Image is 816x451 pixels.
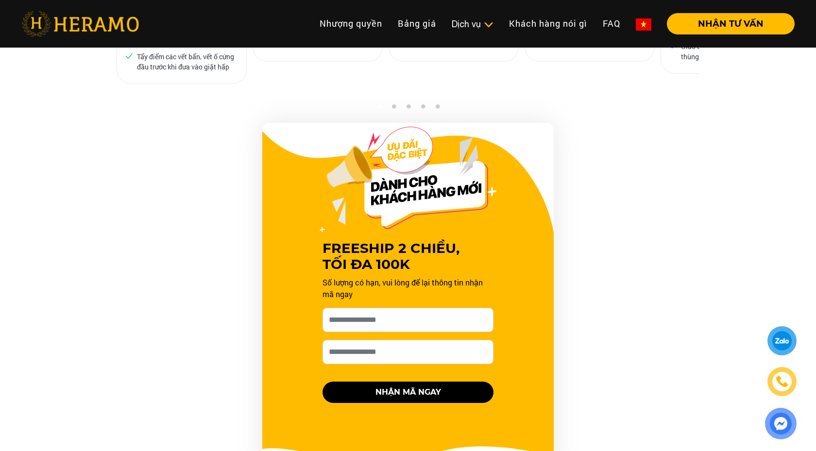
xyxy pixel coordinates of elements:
button: NHẬN TƯ VẤN [667,13,795,34]
p: Giao đến khách hàng bằng thùng chữ U để giữ phom đồ [681,41,779,62]
img: phone-icon [777,376,787,387]
h3: FREESHIP 2 CHIỀU, TỐI ĐA 100K [323,240,493,273]
a: Bảng giá [390,13,444,34]
a: Nhượng quyền [312,13,390,34]
img: vn-flag.png [636,18,651,31]
button: 1 [374,104,384,114]
a: phone-icon [769,368,795,395]
button: NHẬN MÃ NGAY [323,382,493,403]
a: NHẬN TƯ VẤN [659,19,795,28]
p: Số lượng có hạn, vui lòng để lại thông tin nhận mã ngay [323,277,493,300]
a: Khách hàng nói gì [501,13,595,34]
a: FAQ [595,13,628,34]
button: 2 [389,104,398,114]
img: Offer Header [320,127,496,233]
button: 3 [403,104,413,114]
p: Tẩy điểm các vết bẩn, vết ố cứng đầu trước khi đưa vào giặt hấp [137,51,235,72]
img: subToggleIcon [483,20,493,30]
div: Dịch vụ [452,17,493,31]
img: heramo-logo.png [21,11,139,36]
button: 4 [418,104,427,114]
img: checked.svg [125,51,134,60]
button: 5 [432,104,442,114]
